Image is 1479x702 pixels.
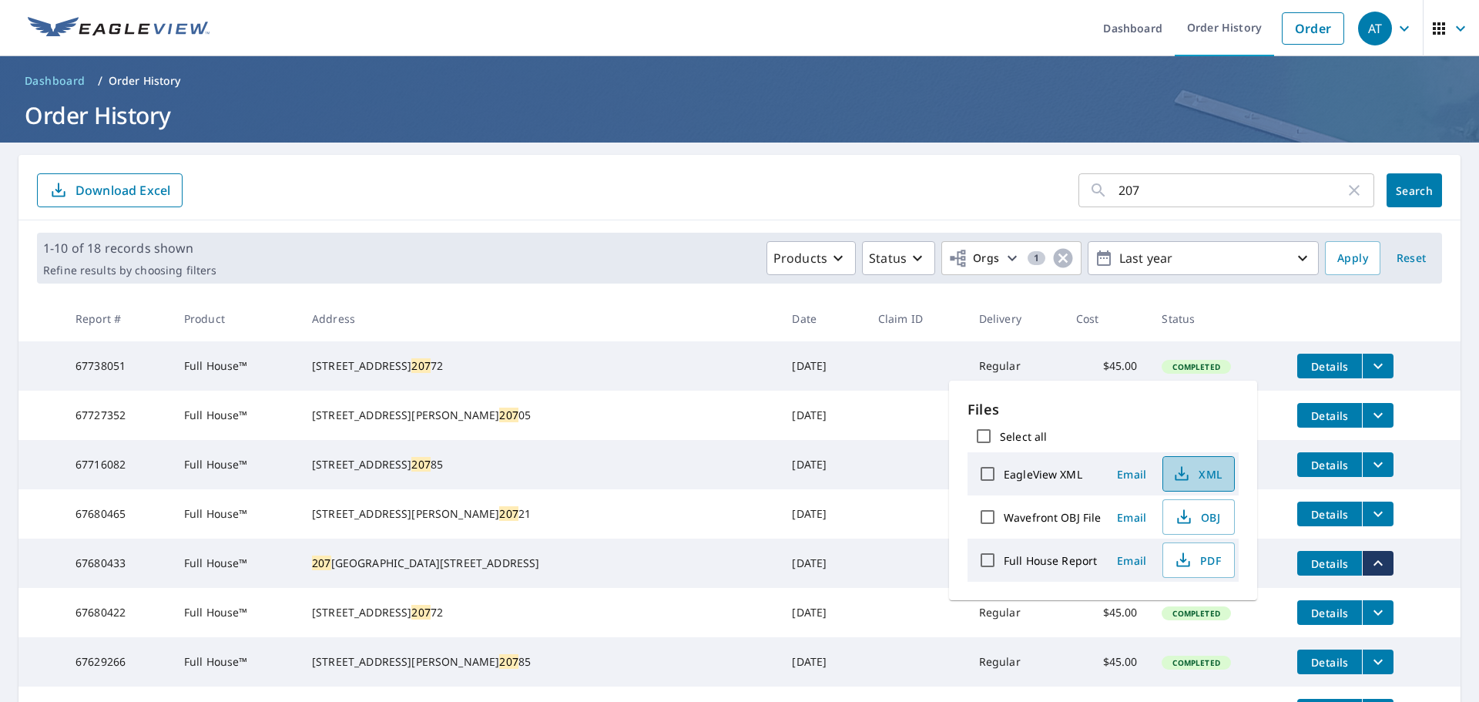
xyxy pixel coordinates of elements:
[869,249,907,267] p: Status
[18,69,1461,93] nav: breadcrumb
[948,249,1000,268] span: Orgs
[1362,452,1393,477] button: filesDropdownBtn-67716082
[780,489,865,539] td: [DATE]
[1362,551,1393,576] button: filesDropdownBtn-67680433
[766,241,856,275] button: Products
[63,391,172,440] td: 67727352
[1163,361,1229,372] span: Completed
[63,489,172,539] td: 67680465
[1149,296,1285,341] th: Status
[1358,12,1392,45] div: AT
[1162,499,1235,535] button: OBJ
[37,173,183,207] button: Download Excel
[411,605,430,620] mark: 207
[1004,510,1101,525] label: Wavefront OBJ File
[1107,462,1156,486] button: Email
[1107,506,1156,529] button: Email
[1113,510,1150,525] span: Email
[1399,183,1430,198] span: Search
[172,489,300,539] td: Full House™
[941,241,1082,275] button: Orgs1
[968,399,1239,420] p: Files
[411,457,430,472] mark: 207
[312,358,767,374] div: [STREET_ADDRESS] 72
[172,341,300,391] td: Full House™
[312,654,767,670] div: [STREET_ADDRESS][PERSON_NAME] 85
[780,539,865,588] td: [DATE]
[967,588,1064,637] td: Regular
[1064,341,1149,391] td: $45.00
[172,440,300,489] td: Full House™
[1064,296,1149,341] th: Cost
[499,506,518,521] mark: 207
[63,296,172,341] th: Report #
[1387,241,1436,275] button: Reset
[1004,553,1097,568] label: Full House Report
[1162,456,1235,492] button: XML
[18,99,1461,131] h1: Order History
[1113,245,1293,272] p: Last year
[63,440,172,489] td: 67716082
[1337,249,1368,268] span: Apply
[1000,429,1047,444] label: Select all
[780,296,865,341] th: Date
[300,296,780,341] th: Address
[1028,253,1045,264] span: 1
[1306,655,1353,670] span: Details
[1163,608,1229,619] span: Completed
[63,637,172,687] td: 67629266
[1362,354,1393,378] button: filesDropdownBtn-67738051
[98,72,102,90] li: /
[312,408,767,423] div: [STREET_ADDRESS][PERSON_NAME] 05
[172,296,300,341] th: Product
[1064,588,1149,637] td: $45.00
[1297,551,1362,576] button: detailsBtn-67680433
[75,182,170,199] p: Download Excel
[1064,637,1149,687] td: $45.00
[1297,452,1362,477] button: detailsBtn-67716082
[1306,556,1353,571] span: Details
[780,391,865,440] td: [DATE]
[63,539,172,588] td: 67680433
[1297,354,1362,378] button: detailsBtn-67738051
[1325,241,1380,275] button: Apply
[1172,465,1222,483] span: XML
[967,296,1064,341] th: Delivery
[25,73,86,89] span: Dashboard
[1162,542,1235,578] button: PDF
[28,17,210,40] img: EV Logo
[862,241,935,275] button: Status
[780,440,865,489] td: [DATE]
[1172,551,1222,569] span: PDF
[1306,458,1353,472] span: Details
[1113,467,1150,482] span: Email
[1297,600,1362,625] button: detailsBtn-67680422
[43,264,216,277] p: Refine results by choosing filters
[499,654,518,669] mark: 207
[1387,173,1442,207] button: Search
[1306,507,1353,522] span: Details
[172,539,300,588] td: Full House™
[1297,502,1362,526] button: detailsBtn-67680465
[499,408,518,422] mark: 207
[1297,403,1362,428] button: detailsBtn-67727352
[172,391,300,440] td: Full House™
[1088,241,1319,275] button: Last year
[1362,502,1393,526] button: filesDropdownBtn-67680465
[312,457,767,472] div: [STREET_ADDRESS] 85
[780,637,865,687] td: [DATE]
[1107,549,1156,573] button: Email
[1163,657,1229,668] span: Completed
[312,506,767,522] div: [STREET_ADDRESS][PERSON_NAME] 21
[967,637,1064,687] td: Regular
[43,239,216,257] p: 1-10 of 18 records shown
[172,588,300,637] td: Full House™
[780,341,865,391] td: [DATE]
[967,341,1064,391] td: Regular
[172,637,300,687] td: Full House™
[63,341,172,391] td: 67738051
[109,73,181,89] p: Order History
[1306,606,1353,620] span: Details
[866,296,967,341] th: Claim ID
[773,249,827,267] p: Products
